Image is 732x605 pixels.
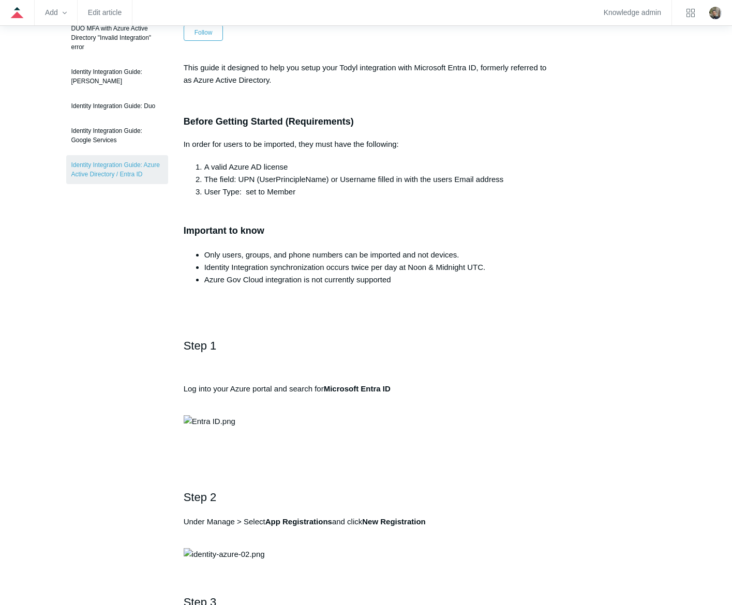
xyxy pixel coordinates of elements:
[45,10,67,16] zd-hc-trigger: Add
[184,488,549,506] h2: Step 2
[66,19,168,57] a: DUO MFA with Azure Active Directory "Invalid Integration" error
[204,249,549,261] li: Only users, groups, and phone numbers can be imported and not devices.
[324,384,391,393] strong: Microsoft Entra ID
[604,10,661,16] a: Knowledge admin
[204,186,549,198] li: User Type: set to Member
[184,548,265,561] img: identity-azure-02.png
[184,25,223,40] button: Follow Article
[66,121,168,150] a: Identity Integration Guide: Google Services
[204,161,549,173] li: A valid Azure AD license
[204,173,549,186] li: The field: UPN (UserPrincipleName) or Username filled in with the users Email address
[66,96,168,116] a: Identity Integration Guide: Duo
[184,62,549,86] p: This guide it designed to help you setup your Todyl integration with Microsoft Entra ID, formerly...
[184,415,235,428] img: Entra ID.png
[362,517,426,526] strong: New Registration
[184,208,549,238] h3: Important to know
[66,155,168,184] a: Identity Integration Guide: Azure Active Directory / Entra ID
[265,517,332,526] strong: App Registrations
[184,516,549,540] p: Under Manage > Select and click
[184,383,549,407] p: Log into your Azure portal and search for
[204,274,549,286] li: Azure Gov Cloud integration is not currently supported
[709,7,722,19] img: user avatar
[709,7,722,19] zd-hc-trigger: Click your profile icon to open the profile menu
[88,10,122,16] a: Edit article
[204,261,549,274] li: Identity Integration synchronization occurs twice per day at Noon & Midnight UTC.
[66,62,168,91] a: Identity Integration Guide: [PERSON_NAME]
[184,138,549,150] p: In order for users to be imported, they must have the following:
[184,337,549,373] h2: Step 1
[184,114,549,129] h3: Before Getting Started (Requirements)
